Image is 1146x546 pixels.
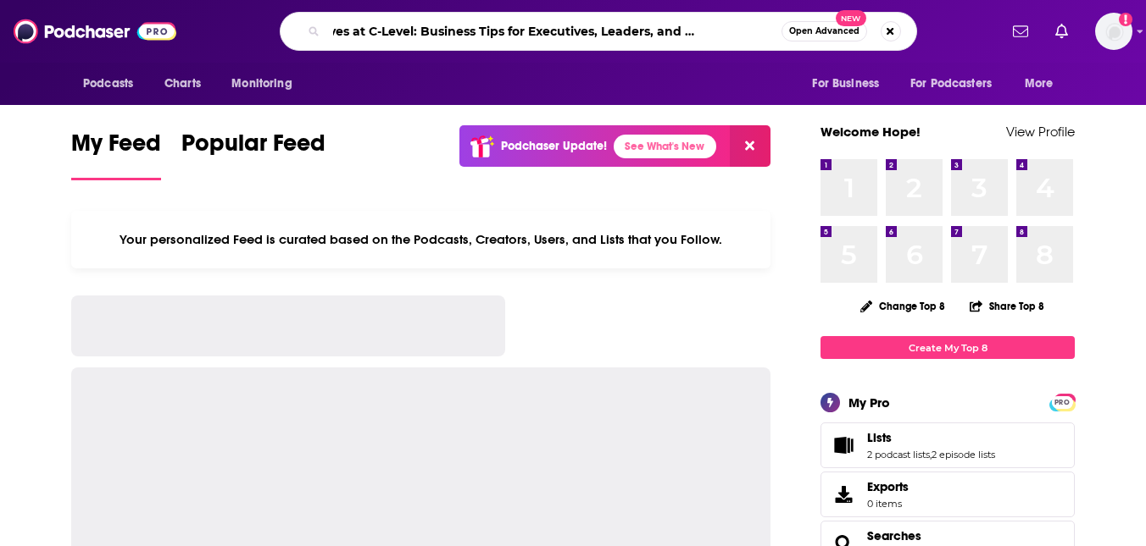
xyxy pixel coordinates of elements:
a: Show notifications dropdown [1006,17,1035,46]
span: 0 items [867,498,909,510]
a: My Feed [71,129,161,180]
span: New [836,10,866,26]
button: open menu [71,68,155,100]
span: For Business [812,72,879,96]
span: PRO [1052,396,1072,409]
input: Search podcasts, credits, & more... [326,18,782,45]
a: Exports [821,472,1075,517]
span: Lists [867,430,892,445]
a: Create My Top 8 [821,336,1075,359]
a: Lists [867,430,995,445]
a: PRO [1052,395,1072,408]
span: Exports [867,479,909,494]
a: Lists [826,433,860,457]
span: My Feed [71,129,161,168]
span: Lists [821,422,1075,468]
span: For Podcasters [910,72,992,96]
a: Charts [153,68,211,100]
button: Share Top 8 [969,290,1045,323]
svg: Add a profile image [1119,13,1132,26]
span: Open Advanced [789,27,859,36]
a: See What's New [614,135,716,158]
img: Podchaser - Follow, Share and Rate Podcasts [14,15,176,47]
span: , [930,449,932,461]
img: User Profile [1095,13,1132,50]
button: open menu [800,68,900,100]
span: Charts [164,72,201,96]
a: Popular Feed [181,129,325,180]
div: Search podcasts, credits, & more... [280,12,917,51]
button: open menu [899,68,1016,100]
button: Change Top 8 [850,295,955,317]
a: Searches [867,528,921,543]
a: Show notifications dropdown [1049,17,1075,46]
span: Monitoring [231,72,292,96]
div: Your personalized Feed is curated based on the Podcasts, Creators, Users, and Lists that you Follow. [71,211,770,268]
button: Show profile menu [1095,13,1132,50]
span: Podcasts [83,72,133,96]
span: Popular Feed [181,129,325,168]
button: Open AdvancedNew [782,21,867,41]
button: open menu [1013,68,1075,100]
a: 2 podcast lists [867,449,930,461]
span: Exports [826,483,860,506]
span: More [1025,72,1054,96]
a: 2 episode lists [932,449,995,461]
a: Welcome Hope! [821,124,921,140]
div: My Pro [848,394,890,411]
span: Logged in as hopeksander1 [1095,13,1132,50]
p: Podchaser Update! [501,139,607,153]
a: View Profile [1006,124,1075,140]
button: open menu [220,68,314,100]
